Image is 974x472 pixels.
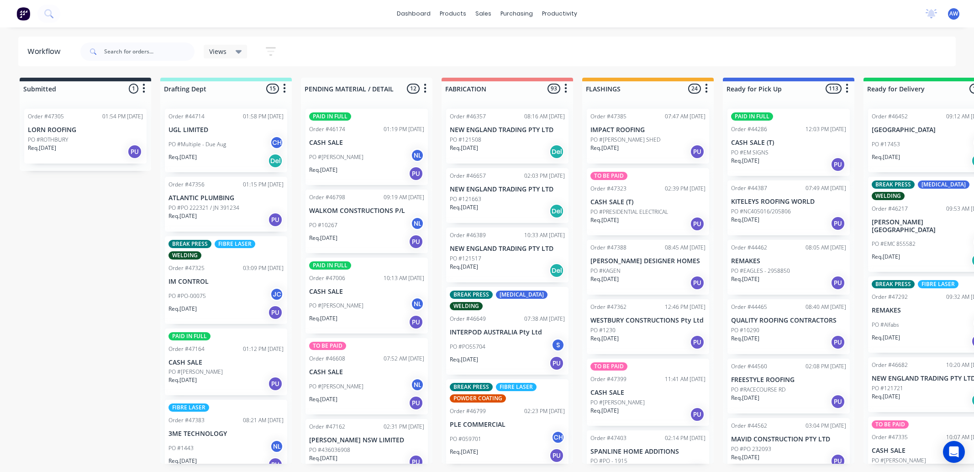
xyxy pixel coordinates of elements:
div: 02:14 PM [DATE] [665,434,705,442]
div: PU [268,212,283,227]
div: Order #44465 [731,303,767,311]
div: Order #4446208:05 AM [DATE]REMAKESPO #EAGLES - 2958850Req.[DATE]PU [727,240,850,295]
p: PO #PRESIDENTIAL ELECTRICAL [590,208,668,216]
div: Del [549,263,564,278]
p: Req. [DATE] [590,275,619,283]
p: PO #1230 [590,326,616,334]
div: 11:41 AM [DATE] [665,375,705,383]
p: INTERPOD AUSTRALIA Pty Ltd [450,329,565,336]
div: 02:08 PM [DATE] [806,362,846,371]
p: WESTBURY CONSTRUCTIONS Pty Ltd [590,317,705,324]
p: PO #Alfabs [872,321,899,329]
div: Order #44462 [731,244,767,252]
div: NL [411,217,424,230]
p: CASH SALE [168,359,284,366]
div: FIBRE LASER [168,403,209,412]
p: NEW ENGLAND TRADING PTY LTD [450,126,565,134]
div: sales [471,7,496,21]
p: WALKOM CONSTRUCTIONS P/L [309,207,424,215]
div: Workflow [27,46,65,57]
div: 08:16 AM [DATE] [524,112,565,121]
div: 12:03 PM [DATE] [806,125,846,133]
div: Order #44387 [731,184,767,192]
p: PO #1443 [168,444,194,452]
div: 01:54 PM [DATE] [102,112,143,121]
p: ATLANTIC PLUMBING [168,194,284,202]
div: PU [268,377,283,391]
p: [PERSON_NAME] DESIGNER HOMES [590,257,705,265]
div: CH [270,136,284,149]
p: PO #ROTHBURY [28,136,68,144]
div: 10:13 AM [DATE] [384,274,424,282]
div: 01:15 PM [DATE] [243,180,284,189]
div: FIBRE LASER [496,383,537,391]
p: IM CONTROL [168,278,284,286]
div: productivity [537,7,582,21]
div: PU [409,315,423,329]
p: Req. [DATE] [168,376,197,384]
img: Factory [16,7,30,21]
p: Req. [DATE] [450,448,478,456]
p: Req. [DATE] [168,457,197,465]
p: NEW ENGLAND TRADING PTY LTD [450,245,565,253]
div: PU [690,335,705,350]
div: Order #4635708:16 AM [DATE]NEW ENGLAND TRADING PTY LTDPO #121508Req.[DATE]Del [446,109,569,164]
div: Order #46357 [450,112,486,121]
p: PO #PO 222321 / JN 391234 [168,204,239,212]
div: WELDING [872,192,905,200]
div: S [551,338,565,352]
p: Req. [DATE] [168,305,197,313]
div: PU [409,455,423,469]
input: Search for orders... [104,42,195,61]
div: PU [549,356,564,371]
div: TO BE PAID [309,342,346,350]
p: CASH SALE [309,368,424,376]
div: Order #4665702:03 PM [DATE]NEW ENGLAND TRADING PTY LTDPO #121663Req.[DATE]Del [446,168,569,223]
p: Req. [DATE] [309,166,337,174]
p: PO #RACECOURSE RD [731,386,785,394]
div: BREAK PRESS [450,383,493,391]
div: PU [831,335,845,350]
p: PO #121721 [872,384,903,392]
div: 09:19 AM [DATE] [384,193,424,202]
div: Order #4679809:19 AM [DATE]WALKOM CONSTRUCTIONS P/LPO #10267NLReq.[DATE]PU [305,190,428,253]
p: PO #PO55704 [450,343,485,351]
div: Order #46217 [872,205,908,213]
p: NEW ENGLAND TRADING PTY LTD [450,186,565,193]
div: PU [409,166,423,181]
p: Req. [DATE] [450,144,478,152]
div: PU [831,454,845,468]
p: PO #17453 [872,140,900,148]
p: Req. [DATE] [309,234,337,242]
div: 08:21 AM [DATE] [243,416,284,424]
p: MAVID CONSTRUCTION PTY LTD [731,435,846,443]
div: Order #46682 [872,361,908,369]
a: dashboard [392,7,435,21]
div: Order #44286 [731,125,767,133]
div: NL [411,148,424,162]
div: Order #44560 [731,362,767,371]
p: Req. [DATE] [731,394,759,402]
div: Order #47305 [28,112,64,121]
div: Order #46657 [450,172,486,180]
div: PU [831,216,845,231]
p: PO #[PERSON_NAME] SHED [590,136,660,144]
div: FIBRE LASER [215,240,255,248]
p: KITELEYS ROOFING WORLD [731,198,846,206]
div: Order #46452 [872,112,908,121]
p: PO #[PERSON_NAME] [309,153,363,161]
p: Req. [DATE] [450,355,478,364]
div: PU [831,276,845,290]
div: Order #47323 [590,185,627,193]
div: PU [690,276,705,290]
div: products [435,7,471,21]
p: Req. [DATE] [450,263,478,271]
div: Order #47292 [872,293,908,301]
div: Order #4446508:40 AM [DATE]QUALITY ROOFING CONTRACTORSPO #10290Req.[DATE]PU [727,299,850,354]
p: Req. [DATE] [168,212,197,220]
div: PAID IN FULL [168,332,211,340]
div: WELDING [450,302,483,310]
div: 02:31 PM [DATE] [384,423,424,431]
p: CASH SALE (T) [590,198,705,206]
span: AW [949,10,958,18]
